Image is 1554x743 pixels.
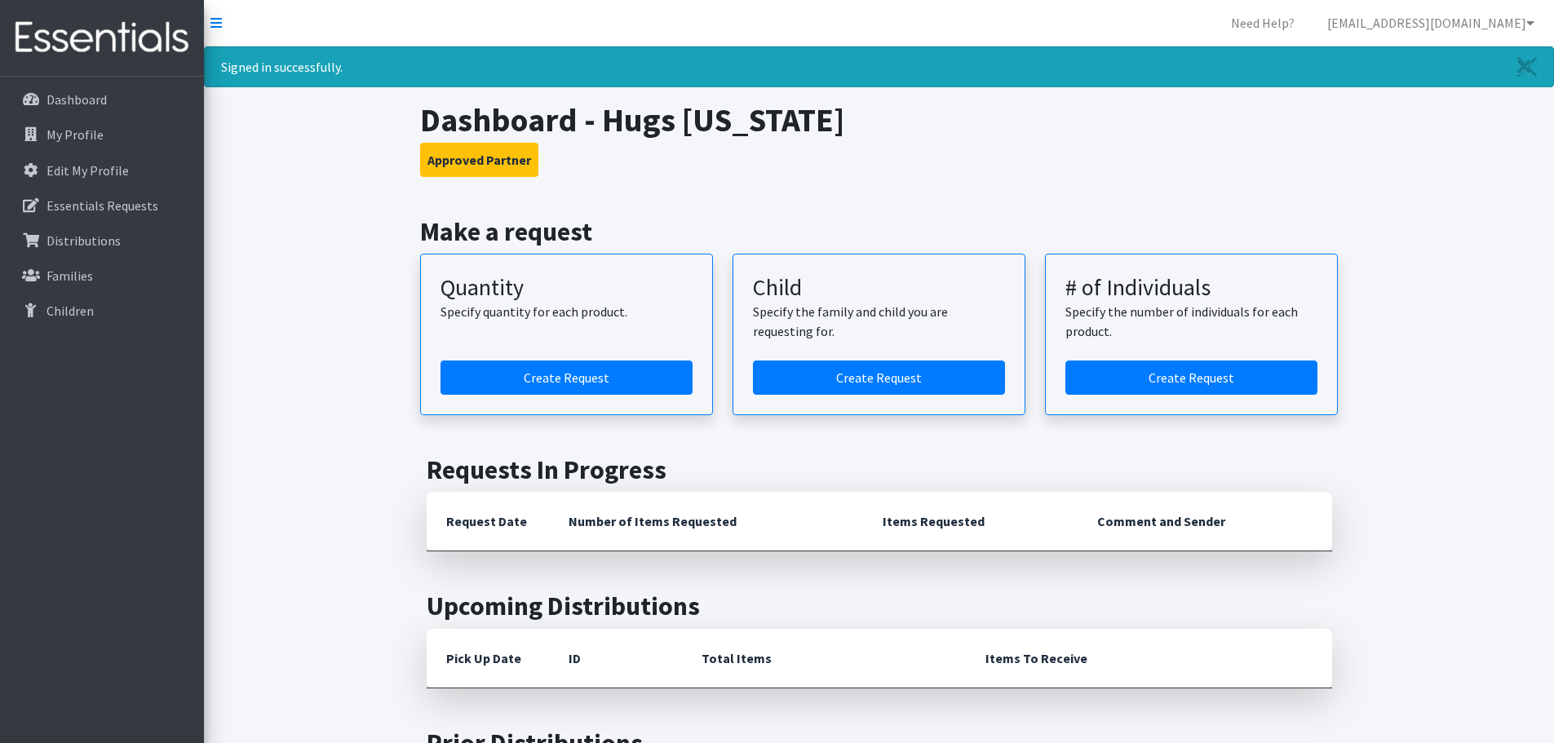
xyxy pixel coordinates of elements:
h2: Upcoming Distributions [427,590,1332,621]
a: Families [7,259,197,292]
a: Need Help? [1218,7,1308,39]
a: Create a request for a child or family [753,360,1005,395]
p: My Profile [46,126,104,143]
th: Comment and Sender [1078,492,1331,551]
a: Dashboard [7,83,197,116]
p: Distributions [46,232,121,249]
p: Edit My Profile [46,162,129,179]
img: HumanEssentials [7,11,197,65]
a: Essentials Requests [7,189,197,222]
th: Number of Items Requested [549,492,864,551]
a: Edit My Profile [7,154,197,187]
h3: Quantity [441,274,693,302]
div: Signed in successfully. [204,46,1554,87]
th: Items Requested [863,492,1078,551]
p: Essentials Requests [46,197,158,214]
p: Families [46,268,93,284]
button: Approved Partner [420,143,538,177]
h3: Child [753,274,1005,302]
a: My Profile [7,118,197,151]
h2: Make a request [420,216,1338,247]
th: ID [549,629,682,688]
p: Specify the number of individuals for each product. [1065,302,1317,341]
p: Specify quantity for each product. [441,302,693,321]
a: Children [7,294,197,327]
h2: Requests In Progress [427,454,1332,485]
p: Dashboard [46,91,107,108]
th: Items To Receive [966,629,1332,688]
p: Children [46,303,94,319]
th: Request Date [427,492,549,551]
a: Distributions [7,224,197,257]
a: Create a request by quantity [441,360,693,395]
h3: # of Individuals [1065,274,1317,302]
th: Total Items [682,629,966,688]
h1: Dashboard - Hugs [US_STATE] [420,100,1338,139]
th: Pick Up Date [427,629,549,688]
a: Close [1501,47,1553,86]
a: Create a request by number of individuals [1065,360,1317,395]
p: Specify the family and child you are requesting for. [753,302,1005,341]
a: [EMAIL_ADDRESS][DOMAIN_NAME] [1314,7,1547,39]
